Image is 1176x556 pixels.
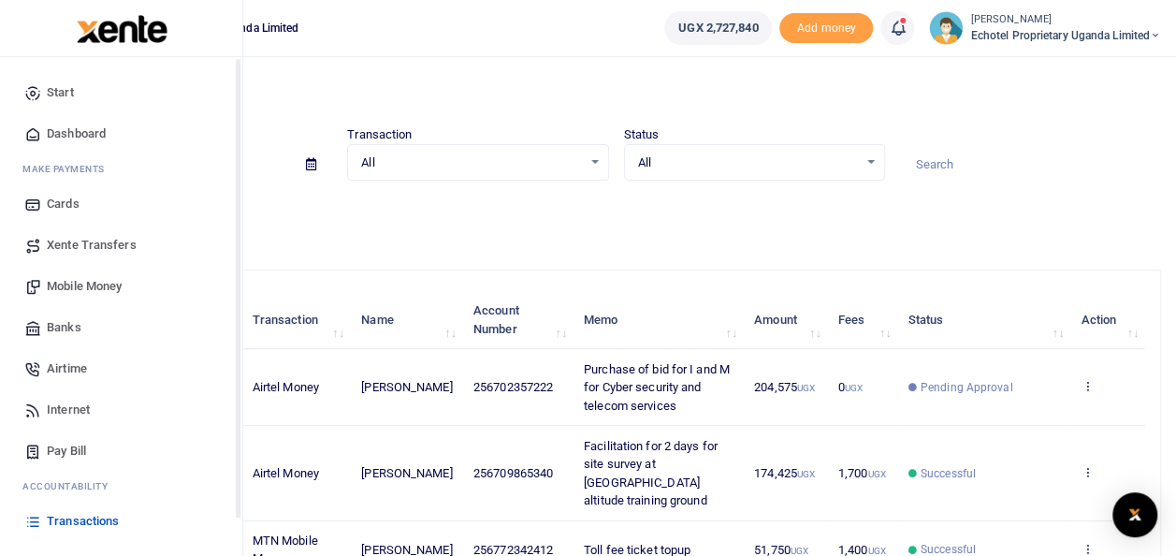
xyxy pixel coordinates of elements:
th: Memo: activate to sort column ascending [573,291,744,349]
span: Mobile Money [47,277,122,296]
th: Name: activate to sort column ascending [351,291,463,349]
th: Action: activate to sort column ascending [1070,291,1145,349]
small: [PERSON_NAME] [970,12,1161,28]
th: Fees: activate to sort column ascending [828,291,898,349]
label: Status [624,125,660,144]
a: Xente Transfers [15,225,227,266]
span: Transactions [47,512,119,531]
span: 204,575 [754,380,815,394]
a: Airtime [15,348,227,389]
span: All [638,154,858,172]
div: Open Intercom Messenger [1112,492,1157,537]
span: Pay Bill [47,442,86,461]
a: Start [15,72,227,113]
h4: Transactions [71,80,1161,101]
span: Add money [779,13,873,44]
a: Internet [15,389,227,431]
span: Purchase of bid for I and M for Cyber security and telecom services [584,362,730,413]
li: Ac [15,472,227,501]
small: UGX [867,469,885,479]
a: profile-user [PERSON_NAME] Echotel Proprietary Uganda Limited [929,11,1161,45]
span: 174,425 [754,466,815,480]
span: 1,700 [838,466,886,480]
a: UGX 2,727,840 [664,11,772,45]
span: [PERSON_NAME] [361,466,452,480]
span: ake Payments [32,162,105,176]
a: logo-small logo-large logo-large [75,21,167,35]
span: Dashboard [47,124,106,143]
label: Transaction [347,125,412,144]
small: UGX [797,469,815,479]
small: UGX [791,546,808,556]
li: Toup your wallet [779,13,873,44]
span: Internet [47,401,90,419]
span: 0 [838,380,863,394]
img: logo-large [77,15,167,43]
li: M [15,154,227,183]
span: Pending Approval [921,379,1013,396]
img: profile-user [929,11,963,45]
th: Amount: activate to sort column ascending [744,291,828,349]
span: Cards [47,195,80,213]
a: Dashboard [15,113,227,154]
span: All [361,154,581,172]
th: Transaction: activate to sort column ascending [241,291,351,349]
p: Download [71,203,1161,223]
span: 256709865340 [473,466,553,480]
th: Account Number: activate to sort column ascending [463,291,573,349]
span: Echotel Proprietary Uganda Limited [970,27,1161,44]
span: 256702357222 [473,380,553,394]
span: Facilitation for 2 days for site survey at [GEOGRAPHIC_DATA] altitude training ground [584,439,718,508]
a: Pay Bill [15,431,227,472]
span: Banks [47,318,81,337]
span: Airtel Money [253,380,319,394]
span: Xente Transfers [47,236,137,255]
small: UGX [867,546,885,556]
span: countability [36,479,108,493]
input: Search [900,149,1161,181]
a: Banks [15,307,227,348]
span: Airtel Money [253,466,319,480]
span: UGX 2,727,840 [678,19,758,37]
span: Start [47,83,74,102]
span: Successful [921,465,976,482]
small: UGX [845,383,863,393]
th: Status: activate to sort column ascending [897,291,1070,349]
a: Mobile Money [15,266,227,307]
small: UGX [797,383,815,393]
span: [PERSON_NAME] [361,380,452,394]
a: Transactions [15,501,227,542]
li: Wallet ballance [657,11,779,45]
a: Add money [779,20,873,34]
a: Cards [15,183,227,225]
span: Airtime [47,359,87,378]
